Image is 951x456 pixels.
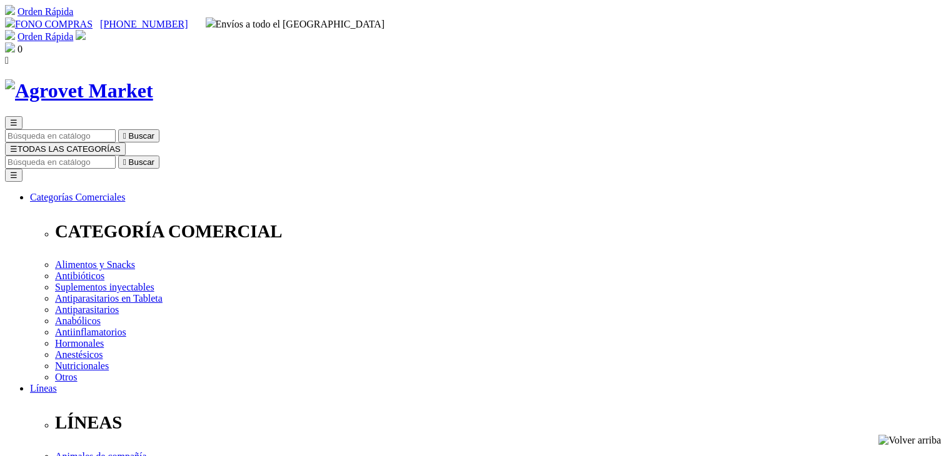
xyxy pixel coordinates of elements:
a: Antiinflamatorios [55,327,126,337]
button:  Buscar [118,129,159,142]
a: Anestésicos [55,349,103,360]
a: Líneas [30,383,57,394]
span: Envíos a todo el [GEOGRAPHIC_DATA] [206,19,385,29]
button: ☰TODAS LAS CATEGORÍAS [5,142,126,156]
button:  Buscar [118,156,159,169]
span: Buscar [129,131,154,141]
span: ☰ [10,144,18,154]
img: phone.svg [5,17,15,27]
i:  [123,131,126,141]
img: delivery-truck.svg [206,17,216,27]
p: CATEGORÍA COMERCIAL [55,221,946,242]
span: 0 [18,44,23,54]
a: Alimentos y Snacks [55,259,135,270]
a: Acceda a su cuenta de cliente [76,31,86,42]
a: Antiparasitarios [55,304,119,315]
i:  [5,55,9,66]
a: [PHONE_NUMBER] [100,19,188,29]
a: Suplementos inyectables [55,282,154,292]
a: Categorías Comerciales [30,192,125,202]
button: ☰ [5,116,23,129]
img: Volver arriba [878,435,941,446]
a: Nutricionales [55,360,109,371]
a: Orden Rápida [18,31,73,42]
a: Antiparasitarios en Tableta [55,293,163,304]
img: shopping-bag.svg [5,42,15,52]
i:  [123,157,126,167]
img: shopping-cart.svg [5,30,15,40]
a: Anabólicos [55,315,101,326]
span: ☰ [10,118,18,127]
a: Orden Rápida [18,6,73,17]
a: FONO COMPRAS [5,19,93,29]
input: Buscar [5,156,116,169]
a: Hormonales [55,338,104,349]
input: Buscar [5,129,116,142]
p: LÍNEAS [55,412,946,433]
img: user.svg [76,30,86,40]
a: Otros [55,372,78,382]
span: Buscar [129,157,154,167]
img: shopping-cart.svg [5,5,15,15]
img: Agrovet Market [5,79,153,102]
a: Antibióticos [55,270,104,281]
button: ☰ [5,169,23,182]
